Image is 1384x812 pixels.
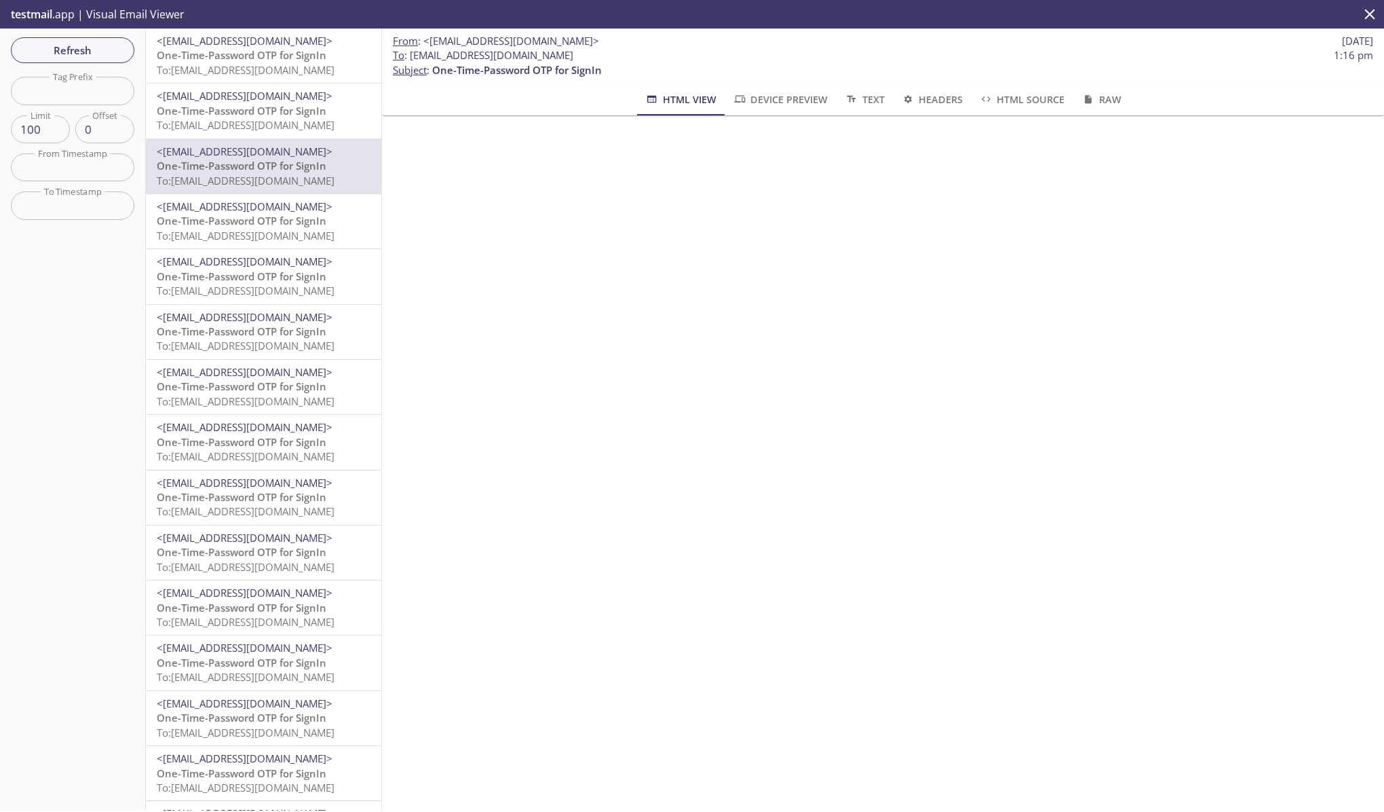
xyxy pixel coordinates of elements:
span: Device Preview [733,91,828,108]
div: <[EMAIL_ADDRESS][DOMAIN_NAME]>One-Time-Password OTP for SignInTo:[EMAIL_ADDRESS][DOMAIN_NAME] [146,415,381,469]
span: To: [EMAIL_ADDRESS][DOMAIN_NAME] [157,449,334,463]
span: To: [EMAIL_ADDRESS][DOMAIN_NAME] [157,174,334,187]
span: To: [EMAIL_ADDRESS][DOMAIN_NAME] [157,726,334,739]
span: One-Time-Password OTP for SignIn [157,601,326,614]
span: <[EMAIL_ADDRESS][DOMAIN_NAME]> [157,641,332,654]
div: <[EMAIL_ADDRESS][DOMAIN_NAME]>One-Time-Password OTP for SignInTo:[EMAIL_ADDRESS][DOMAIN_NAME] [146,84,381,138]
span: To: [EMAIL_ADDRESS][DOMAIN_NAME] [157,670,334,684]
span: : [393,34,599,48]
span: One-Time-Password OTP for SignIn [157,380,326,393]
span: <[EMAIL_ADDRESS][DOMAIN_NAME]> [157,89,332,103]
span: One-Time-Password OTP for SignIn [157,711,326,724]
span: To: [EMAIL_ADDRESS][DOMAIN_NAME] [157,229,334,242]
div: <[EMAIL_ADDRESS][DOMAIN_NAME]>One-Time-Password OTP for SignInTo:[EMAIL_ADDRESS][DOMAIN_NAME] [146,746,381,800]
span: Refresh [22,41,123,59]
span: One-Time-Password OTP for SignIn [157,435,326,449]
span: <[EMAIL_ADDRESS][DOMAIN_NAME]> [157,145,332,158]
span: To: [EMAIL_ADDRESS][DOMAIN_NAME] [157,615,334,629]
span: <[EMAIL_ADDRESS][DOMAIN_NAME]> [157,752,332,765]
span: To: [EMAIL_ADDRESS][DOMAIN_NAME] [157,284,334,297]
span: <[EMAIL_ADDRESS][DOMAIN_NAME]> [157,531,332,545]
div: <[EMAIL_ADDRESS][DOMAIN_NAME]>One-Time-Password OTP for SignInTo:[EMAIL_ADDRESS][DOMAIN_NAME] [146,360,381,414]
div: <[EMAIL_ADDRESS][DOMAIN_NAME]>One-Time-Password OTP for SignInTo:[EMAIL_ADDRESS][DOMAIN_NAME] [146,691,381,745]
span: <[EMAIL_ADDRESS][DOMAIN_NAME]> [157,200,332,213]
div: <[EMAIL_ADDRESS][DOMAIN_NAME]>One-Time-Password OTP for SignInTo:[EMAIL_ADDRESS][DOMAIN_NAME] [146,470,381,525]
div: <[EMAIL_ADDRESS][DOMAIN_NAME]>One-Time-Password OTP for SignInTo:[EMAIL_ADDRESS][DOMAIN_NAME] [146,139,381,193]
span: One-Time-Password OTP for SignIn [157,214,326,227]
span: <[EMAIL_ADDRESS][DOMAIN_NAME]> [157,310,332,324]
span: <[EMAIL_ADDRESS][DOMAIN_NAME]> [157,476,332,490]
span: <[EMAIL_ADDRESS][DOMAIN_NAME]> [157,586,332,599]
span: To: [EMAIL_ADDRESS][DOMAIN_NAME] [157,63,334,77]
span: One-Time-Password OTP for SignIn [157,767,326,780]
span: Subject [393,63,427,77]
span: Raw [1081,91,1121,108]
div: <[EMAIL_ADDRESS][DOMAIN_NAME]>One-Time-Password OTP for SignInTo:[EMAIL_ADDRESS][DOMAIN_NAME] [146,305,381,359]
div: <[EMAIL_ADDRESS][DOMAIN_NAME]>One-Time-Password OTP for SignInTo:[EMAIL_ADDRESS][DOMAIN_NAME] [146,635,381,690]
span: One-Time-Password OTP for SignIn [157,545,326,559]
span: To: [EMAIL_ADDRESS][DOMAIN_NAME] [157,394,334,408]
span: <[EMAIL_ADDRESS][DOMAIN_NAME]> [157,420,332,434]
span: Text [844,91,884,108]
span: To: [EMAIL_ADDRESS][DOMAIN_NAME] [157,560,334,574]
span: <[EMAIL_ADDRESS][DOMAIN_NAME]> [157,365,332,379]
span: To: [EMAIL_ADDRESS][DOMAIN_NAME] [157,781,334,794]
div: <[EMAIL_ADDRESS][DOMAIN_NAME]>One-Time-Password OTP for SignInTo:[EMAIL_ADDRESS][DOMAIN_NAME] [146,525,381,580]
span: HTML Source [979,91,1064,108]
span: To [393,48,404,62]
span: From [393,34,418,48]
span: testmail [11,7,52,22]
span: To: [EMAIL_ADDRESS][DOMAIN_NAME] [157,118,334,132]
span: Headers [901,91,963,108]
span: <[EMAIL_ADDRESS][DOMAIN_NAME]> [423,34,599,48]
span: One-Time-Password OTP for SignIn [157,270,326,283]
div: <[EMAIL_ADDRESS][DOMAIN_NAME]>One-Time-Password OTP for SignInTo:[EMAIL_ADDRESS][DOMAIN_NAME] [146,194,381,248]
span: [DATE] [1342,34,1373,48]
span: : [EMAIL_ADDRESS][DOMAIN_NAME] [393,48,573,62]
span: One-Time-Password OTP for SignIn [157,48,326,62]
span: 1:16 pm [1334,48,1373,62]
button: Refresh [11,37,134,63]
span: <[EMAIL_ADDRESS][DOMAIN_NAME]> [157,255,332,268]
span: <[EMAIL_ADDRESS][DOMAIN_NAME]> [157,34,332,48]
span: To: [EMAIL_ADDRESS][DOMAIN_NAME] [157,339,334,352]
span: One-Time-Password OTP for SignIn [432,63,602,77]
span: <[EMAIL_ADDRESS][DOMAIN_NAME]> [157,697,332,710]
p: : [393,48,1373,77]
div: <[EMAIL_ADDRESS][DOMAIN_NAME]>One-Time-Password OTP for SignInTo:[EMAIL_ADDRESS][DOMAIN_NAME] [146,249,381,303]
span: One-Time-Password OTP for SignIn [157,490,326,504]
div: <[EMAIL_ADDRESS][DOMAIN_NAME]>One-Time-Password OTP for SignInTo:[EMAIL_ADDRESS][DOMAIN_NAME] [146,580,381,635]
span: One-Time-Password OTP for SignIn [157,325,326,338]
span: One-Time-Password OTP for SignIn [157,104,326,117]
span: One-Time-Password OTP for SignIn [157,656,326,669]
span: To: [EMAIL_ADDRESS][DOMAIN_NAME] [157,504,334,518]
div: <[EMAIL_ADDRESS][DOMAIN_NAME]>One-Time-Password OTP for SignInTo:[EMAIL_ADDRESS][DOMAIN_NAME] [146,29,381,83]
span: HTML View [645,91,716,108]
span: One-Time-Password OTP for SignIn [157,159,326,172]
